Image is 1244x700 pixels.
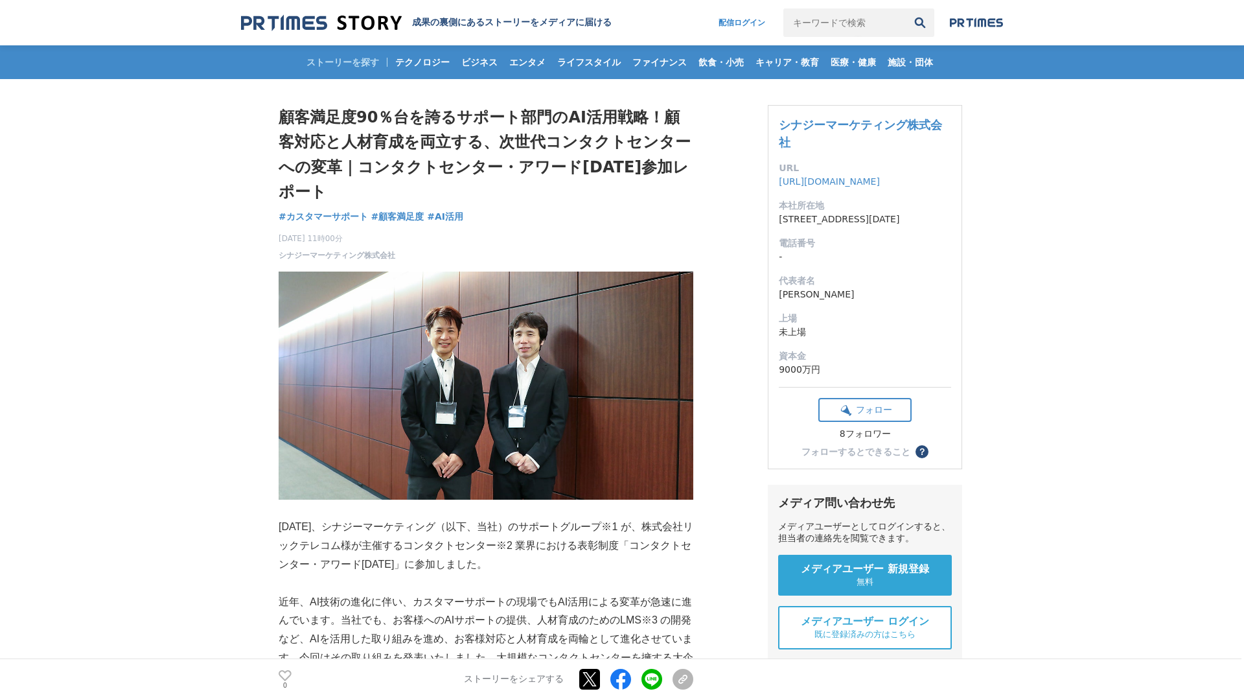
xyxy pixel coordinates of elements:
[241,14,612,32] a: 成果の裏側にあるストーリーをメディアに届ける 成果の裏側にあるストーリーをメディアに届ける
[779,199,951,213] dt: 本社所在地
[857,576,873,588] span: 無料
[456,56,503,68] span: ビジネス
[778,606,952,649] a: メディアユーザー ログイン 既に登録済みの方はこちら
[279,250,395,261] a: シナジーマーケティング株式会社
[627,45,692,79] a: ファイナンス
[779,274,951,288] dt: 代表者名
[464,674,564,686] p: ストーリーをシェアする
[750,45,824,79] a: キャリア・教育
[882,45,938,79] a: 施設・団体
[779,349,951,363] dt: 資本金
[693,56,749,68] span: 飲食・小売
[552,45,626,79] a: ライフスタイル
[818,428,912,440] div: 8フォロワー
[279,210,368,224] a: #カスタマーサポート
[779,250,951,264] dd: -
[279,518,693,574] p: [DATE]、シナジーマーケティング（以下、当社）のサポートグループ※1 が、株式会社リックテレコム様が主催するコンタクトセンター※2 業界における表彰制度「コンタクトセンター・アワード[DAT...
[390,45,455,79] a: テクノロジー
[801,615,929,629] span: メディアユーザー ログイン
[801,447,910,456] div: フォローするとできること
[390,56,455,68] span: テクノロジー
[778,495,952,511] div: メディア問い合わせ先
[279,272,693,500] img: thumbnail_5cdf5710-a03e-11f0-b609-bf1ae81af276.jpg
[779,312,951,325] dt: 上場
[750,56,824,68] span: キャリア・教育
[778,521,952,544] div: メディアユーザーとしてログインすると、担当者の連絡先を閲覧できます。
[779,213,951,226] dd: [STREET_ADDRESS][DATE]
[279,105,693,205] h1: 顧客満足度90％台を誇るサポート部門のAI活用戦略！顧客対応と人材育成を両立する、次世代コンタクトセンターへの変革｜コンタクトセンター・アワード[DATE]参加レポート
[882,56,938,68] span: 施設・団体
[279,233,395,244] span: [DATE] 11時00分
[371,210,424,224] a: #顧客満足度
[456,45,503,79] a: ビジネス
[801,563,929,576] span: メディアユーザー 新規登録
[779,363,951,377] dd: 9000万円
[906,8,934,37] button: 検索
[504,45,551,79] a: エンタメ
[627,56,692,68] span: ファイナンス
[825,56,881,68] span: 医療・健康
[916,445,928,458] button: ？
[779,237,951,250] dt: 電話番号
[779,325,951,339] dd: 未上場
[779,176,880,187] a: [URL][DOMAIN_NAME]
[279,211,368,222] span: #カスタマーサポート
[917,447,927,456] span: ？
[783,8,906,37] input: キーワードで検索
[241,14,402,32] img: 成果の裏側にあるストーリーをメディアに届ける
[950,17,1003,28] img: prtimes
[279,682,292,689] p: 0
[779,118,942,149] a: シナジーマーケティング株式会社
[818,398,912,422] button: フォロー
[371,211,424,222] span: #顧客満足度
[427,211,463,222] span: #AI活用
[814,629,916,640] span: 既に登録済みの方はこちら
[693,45,749,79] a: 飲食・小売
[504,56,551,68] span: エンタメ
[825,45,881,79] a: 医療・健康
[706,8,778,37] a: 配信ログイン
[779,161,951,175] dt: URL
[552,56,626,68] span: ライフスタイル
[778,555,952,596] a: メディアユーザー 新規登録 無料
[412,17,612,29] h2: 成果の裏側にあるストーリーをメディアに届ける
[427,210,463,224] a: #AI活用
[779,288,951,301] dd: [PERSON_NAME]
